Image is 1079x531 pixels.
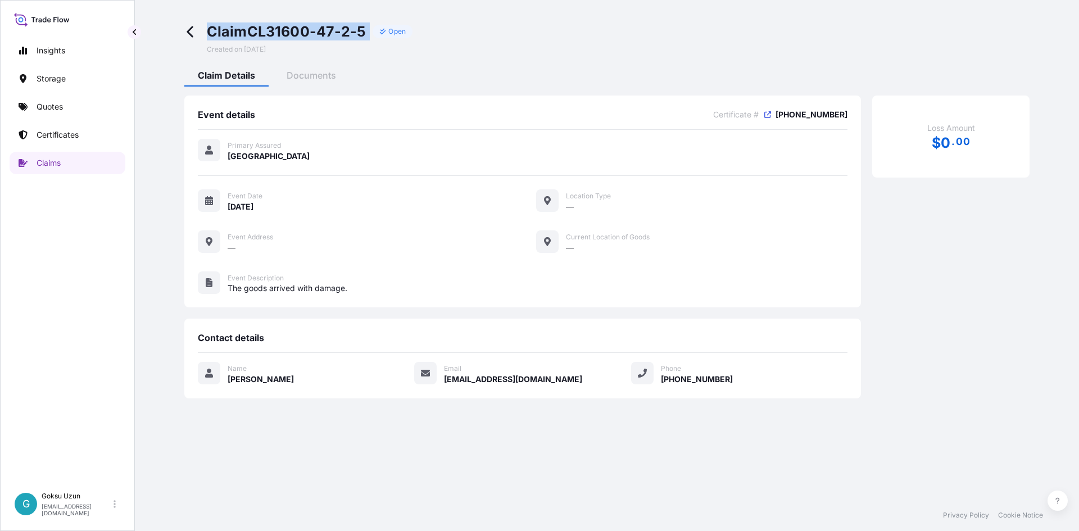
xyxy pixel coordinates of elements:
span: Event Date [228,192,262,201]
span: Documents [287,70,336,81]
span: 00 [956,138,969,145]
span: Phone [661,364,681,373]
span: Email [444,364,461,373]
span: — [566,242,574,253]
a: Insights [10,39,125,62]
a: Certificates [10,124,125,146]
span: The goods arrived with damage. [228,283,847,294]
span: Contact details [198,332,264,343]
span: . [951,138,955,145]
p: Certificates [37,129,79,140]
span: Claim Details [198,70,255,81]
span: Created on [207,45,266,54]
p: Claims [37,157,61,169]
span: Current Location of Goods [566,233,650,242]
span: $ [932,136,941,150]
span: — [228,242,235,253]
a: Quotes [10,96,125,118]
span: [EMAIL_ADDRESS][DOMAIN_NAME] [444,374,582,385]
span: Primary Assured [228,141,281,150]
a: Privacy Policy [943,511,989,520]
span: 0 [941,136,950,150]
span: Event Description [228,274,284,283]
span: [GEOGRAPHIC_DATA] [228,151,310,162]
span: G [22,498,30,510]
p: [EMAIL_ADDRESS][DOMAIN_NAME] [42,503,111,516]
a: Cookie Notice [998,511,1043,520]
span: Loss Amount [927,122,975,134]
p: Quotes [37,101,63,112]
span: [PHONE_NUMBER] [776,109,847,120]
p: Storage [37,73,66,84]
span: Location Type [566,192,611,201]
a: Claims [10,152,125,174]
span: Name [228,364,247,373]
p: Goksu Uzun [42,492,111,501]
span: Event Address [228,233,273,242]
span: Claim CL31600-47-2-5 [207,22,366,40]
span: [DATE] [228,201,253,212]
span: [DATE] [244,45,266,54]
a: Storage [10,67,125,90]
span: Event details [198,109,255,120]
span: [PHONE_NUMBER] [661,374,733,385]
p: Open [388,27,406,36]
p: Insights [37,45,65,56]
span: [PERSON_NAME] [228,374,294,385]
span: Certificate # [713,109,759,120]
span: — [566,201,574,212]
